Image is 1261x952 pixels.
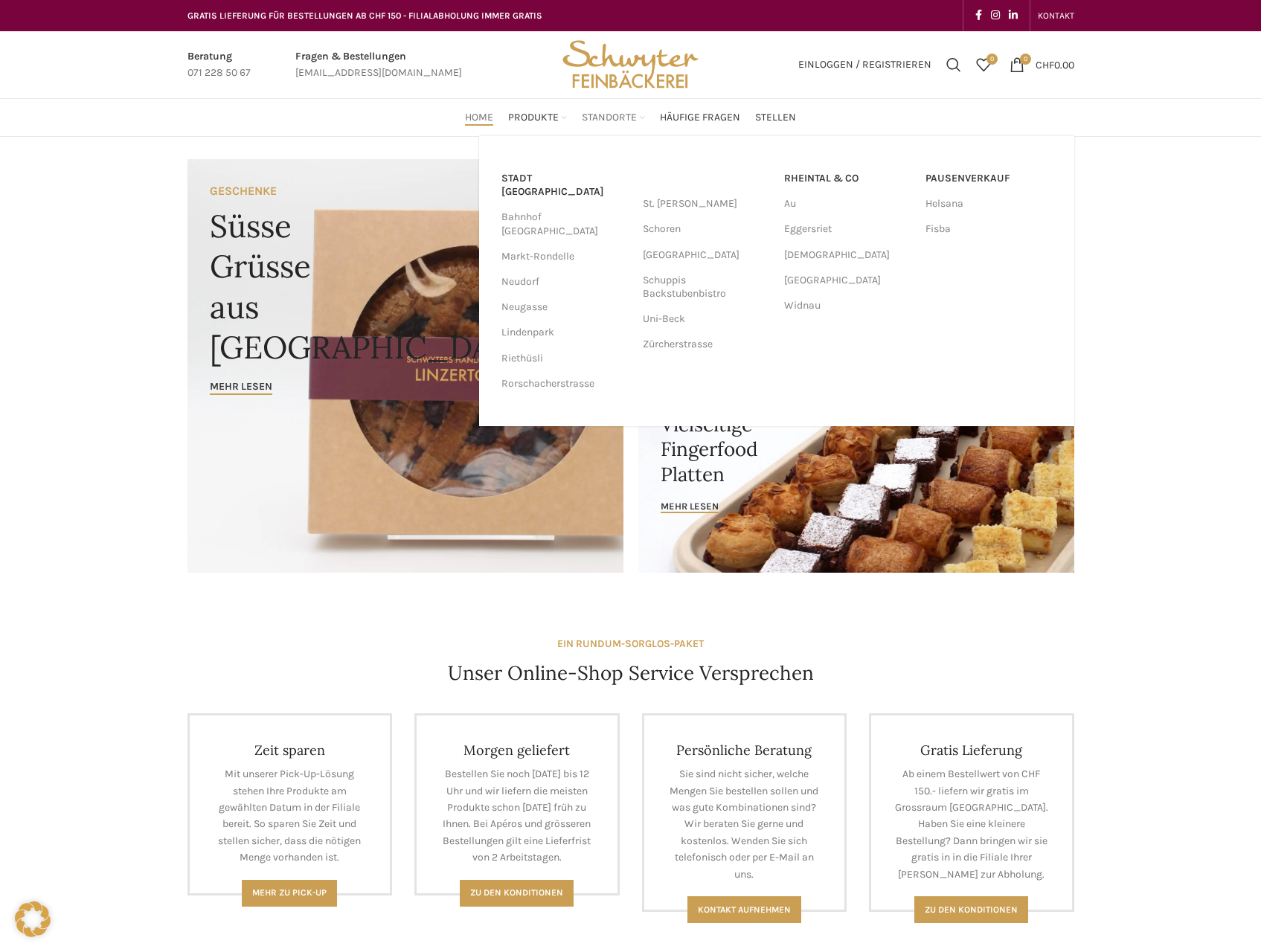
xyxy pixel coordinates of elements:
a: Facebook social link [971,5,986,26]
h4: Unser Online-Shop Service Versprechen [448,660,814,686]
a: Schoren [643,216,769,242]
span: Zu den Konditionen [470,887,563,898]
a: Standorte [582,103,645,132]
a: Linkedin social link [1004,5,1022,26]
span: Produkte [508,111,559,125]
a: Eggersriet [784,216,911,242]
div: Main navigation [180,103,1082,132]
a: Infobox link [295,48,462,82]
p: Ab einem Bestellwert von CHF 150.- liefern wir gratis im Grossraum [GEOGRAPHIC_DATA]. Haben Sie e... [893,766,1050,883]
span: 0 [1020,54,1031,65]
a: Instagram social link [986,5,1004,26]
span: Zu den konditionen [925,904,1018,915]
a: St. [PERSON_NAME] [643,191,769,216]
span: Home [465,111,493,125]
a: Fisba [925,216,1052,242]
a: Produkte [508,103,567,132]
div: Secondary navigation [1030,1,1082,30]
a: Mehr zu Pick-Up [242,880,337,907]
h4: Morgen geliefert [439,742,595,759]
a: [DEMOGRAPHIC_DATA] [784,242,911,268]
a: Zu den konditionen [914,896,1028,923]
a: Au [784,191,911,216]
a: 0 [969,50,998,80]
a: Lindenpark [501,320,628,345]
div: Meine Wunschliste [969,50,998,80]
a: Pausenverkauf [925,166,1052,191]
p: Sie sind nicht sicher, welche Mengen Sie bestellen sollen und was gute Kombinationen sind? Wir be... [667,766,823,883]
a: RHEINTAL & CO [784,166,911,191]
a: Infobox link [187,48,251,82]
a: [GEOGRAPHIC_DATA] [784,268,911,293]
a: Stadt [GEOGRAPHIC_DATA] [501,166,628,205]
a: Einloggen / Registrieren [791,50,939,80]
span: 0 [986,54,998,65]
a: Zürcherstrasse [643,332,769,357]
bdi: 0.00 [1036,58,1074,71]
a: Schuppis Backstubenbistro [643,268,769,306]
a: Site logo [557,57,703,70]
span: KONTAKT [1038,10,1074,21]
a: Riethüsli [501,346,628,371]
a: Kontakt aufnehmen [687,896,801,923]
a: Rorschacherstrasse [501,371,628,396]
a: Neugasse [501,295,628,320]
a: Stellen [755,103,796,132]
a: Häufige Fragen [660,103,740,132]
a: Bahnhof [GEOGRAPHIC_DATA] [501,205,628,243]
strong: EIN RUNDUM-SORGLOS-PAKET [557,637,704,650]
span: Mehr zu Pick-Up [252,887,327,898]
a: Markt-Rondelle [501,244,628,269]
p: Mit unserer Pick-Up-Lösung stehen Ihre Produkte am gewählten Datum in der Filiale bereit. So spar... [212,766,368,866]
a: Widnau [784,293,911,318]
a: 0 CHF0.00 [1002,50,1082,80]
a: Zu den Konditionen [460,880,574,907]
a: Helsana [925,191,1052,216]
h4: Gratis Lieferung [893,742,1050,759]
span: Stellen [755,111,796,125]
span: GRATIS LIEFERUNG FÜR BESTELLUNGEN AB CHF 150 - FILIALABHOLUNG IMMER GRATIS [187,10,542,21]
img: Bäckerei Schwyter [557,31,703,98]
a: KONTAKT [1038,1,1074,30]
a: Banner link [638,365,1074,573]
span: Einloggen / Registrieren [798,59,931,70]
span: Kontakt aufnehmen [698,904,791,915]
span: Häufige Fragen [660,111,740,125]
a: Neudorf [501,269,628,295]
h4: Zeit sparen [212,742,368,759]
span: Standorte [582,111,637,125]
a: Home [465,103,493,132]
a: Uni-Beck [643,306,769,332]
p: Bestellen Sie noch [DATE] bis 12 Uhr und wir liefern die meisten Produkte schon [DATE] früh zu Ih... [439,766,595,866]
h4: Persönliche Beratung [667,742,823,759]
a: Banner link [187,159,623,573]
a: Suchen [939,50,969,80]
a: [GEOGRAPHIC_DATA] [643,242,769,268]
span: CHF [1036,58,1054,71]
